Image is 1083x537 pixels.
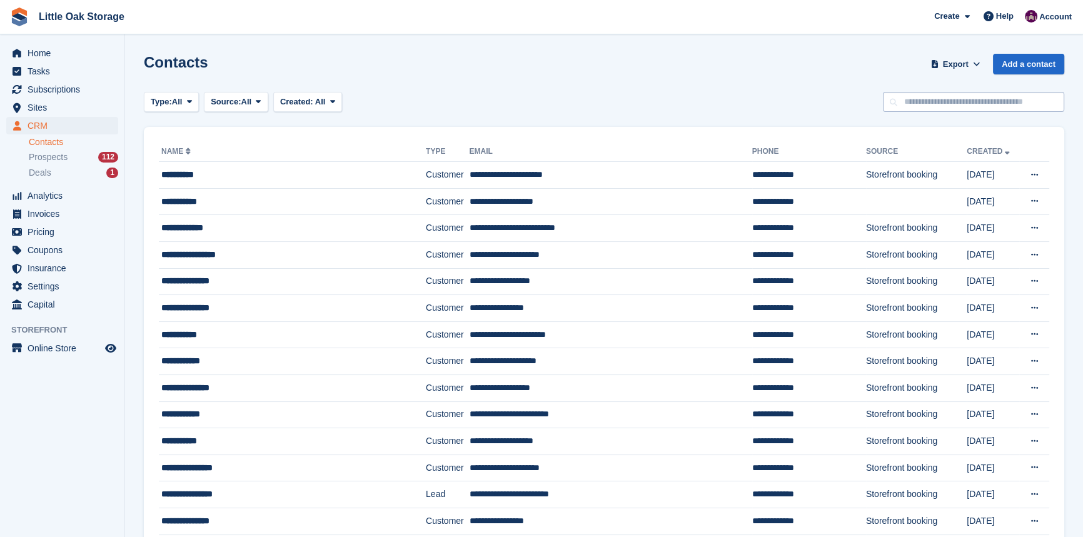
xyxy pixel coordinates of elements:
td: [DATE] [967,481,1019,508]
td: Customer [426,454,470,481]
a: menu [6,81,118,98]
span: Invoices [28,205,103,223]
td: [DATE] [967,162,1019,189]
td: [DATE] [967,401,1019,428]
td: Customer [426,321,470,348]
td: Lead [426,481,470,508]
span: Prospects [29,151,68,163]
td: Storefront booking [866,508,967,534]
span: Home [28,44,103,62]
span: Settings [28,278,103,295]
span: Storefront [11,324,124,336]
td: Storefront booking [866,428,967,455]
span: Help [996,10,1014,23]
span: Tasks [28,63,103,80]
a: Name [161,147,193,156]
h1: Contacts [144,54,208,71]
img: stora-icon-8386f47178a22dfd0bd8f6a31ec36ba5ce8667c1dd55bd0f319d3a0aa187defe.svg [10,8,29,26]
a: menu [6,44,118,62]
th: Type [426,142,470,162]
th: Email [470,142,752,162]
td: Storefront booking [866,295,967,322]
span: Create [934,10,959,23]
td: [DATE] [967,348,1019,375]
span: Coupons [28,241,103,259]
td: Storefront booking [866,268,967,295]
td: Customer [426,401,470,428]
div: 112 [98,152,118,163]
td: Storefront booking [866,321,967,348]
a: menu [6,278,118,295]
td: Storefront booking [866,348,967,375]
span: Export [943,58,969,71]
td: [DATE] [967,508,1019,534]
th: Source [866,142,967,162]
td: Storefront booking [866,454,967,481]
span: Account [1039,11,1072,23]
button: Export [928,54,983,74]
span: Insurance [28,259,103,277]
a: menu [6,241,118,259]
a: menu [6,339,118,357]
td: Customer [426,268,470,295]
a: Contacts [29,136,118,148]
span: All [172,96,183,108]
td: [DATE] [967,188,1019,215]
a: Created [967,147,1012,156]
td: [DATE] [967,268,1019,295]
span: Source: [211,96,241,108]
span: Online Store [28,339,103,357]
span: Created: [280,97,313,106]
span: Sites [28,99,103,116]
td: Storefront booking [866,162,967,189]
td: Storefront booking [866,481,967,508]
button: Created: All [273,92,342,113]
a: Prospects 112 [29,151,118,164]
td: [DATE] [967,321,1019,348]
a: Little Oak Storage [34,6,129,27]
td: [DATE] [967,215,1019,242]
td: Storefront booking [866,374,967,401]
a: Preview store [103,341,118,356]
a: menu [6,223,118,241]
span: Pricing [28,223,103,241]
td: Customer [426,428,470,455]
td: Customer [426,508,470,534]
span: Capital [28,296,103,313]
td: Customer [426,374,470,401]
span: Analytics [28,187,103,204]
a: Add a contact [993,54,1064,74]
td: Customer [426,241,470,268]
a: menu [6,296,118,313]
a: Deals 1 [29,166,118,179]
td: Customer [426,215,470,242]
img: Morgen Aujla [1025,10,1037,23]
a: menu [6,205,118,223]
td: [DATE] [967,295,1019,322]
th: Phone [752,142,866,162]
span: Deals [29,167,51,179]
span: All [241,96,252,108]
td: Customer [426,348,470,375]
div: 1 [106,168,118,178]
td: [DATE] [967,454,1019,481]
a: menu [6,259,118,277]
td: Customer [426,188,470,215]
td: Storefront booking [866,401,967,428]
a: menu [6,187,118,204]
span: All [315,97,326,106]
td: [DATE] [967,374,1019,401]
button: Type: All [144,92,199,113]
td: Customer [426,162,470,189]
a: menu [6,99,118,116]
td: [DATE] [967,241,1019,268]
a: menu [6,63,118,80]
td: Storefront booking [866,241,967,268]
span: Type: [151,96,172,108]
button: Source: All [204,92,268,113]
a: menu [6,117,118,134]
td: [DATE] [967,428,1019,455]
td: Customer [426,295,470,322]
td: Storefront booking [866,215,967,242]
span: CRM [28,117,103,134]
